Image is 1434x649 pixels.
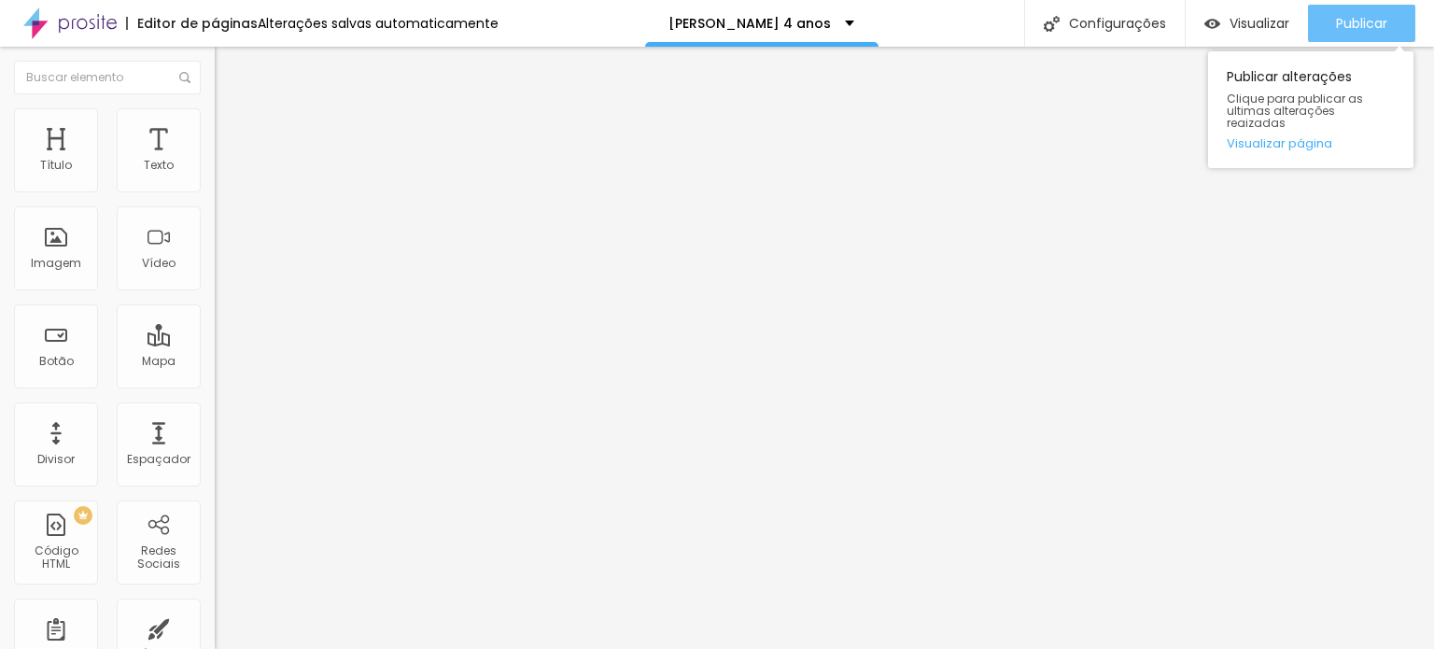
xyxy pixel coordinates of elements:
[1044,16,1060,32] img: Icone
[39,355,74,368] div: Botão
[31,257,81,270] div: Imagem
[126,17,258,30] div: Editor de páginas
[19,544,92,571] div: Código HTML
[1186,5,1308,42] button: Visualizar
[142,355,176,368] div: Mapa
[1204,16,1220,32] img: view-1.svg
[14,61,201,94] input: Buscar elemento
[1308,5,1415,42] button: Publicar
[1336,16,1387,31] span: Publicar
[144,159,174,172] div: Texto
[1227,92,1395,130] span: Clique para publicar as ultimas alterações reaizadas
[1227,137,1395,149] a: Visualizar página
[37,453,75,466] div: Divisor
[142,257,176,270] div: Vídeo
[215,47,1434,649] iframe: Editor
[668,17,831,30] p: [PERSON_NAME] 4 anos
[40,159,72,172] div: Título
[1230,16,1289,31] span: Visualizar
[258,17,499,30] div: Alterações salvas automaticamente
[1208,51,1413,168] div: Publicar alterações
[179,72,190,83] img: Icone
[127,453,190,466] div: Espaçador
[121,544,195,571] div: Redes Sociais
